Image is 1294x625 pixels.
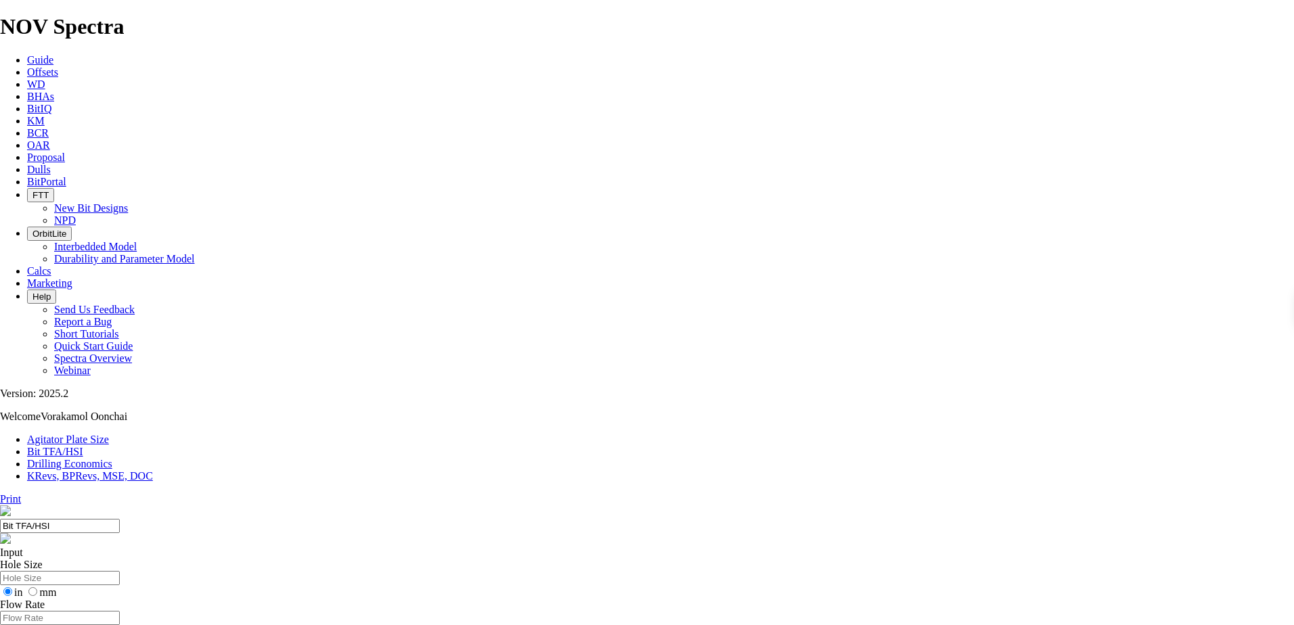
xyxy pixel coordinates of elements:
span: Help [32,292,51,302]
button: Help [27,290,56,304]
a: Durability and Parameter Model [54,253,195,264]
button: FTT [27,188,54,202]
a: KM [27,115,45,126]
input: in [3,587,12,596]
a: BCR [27,127,49,139]
a: Guide [27,54,53,66]
span: Vorakamol Oonchai [41,411,127,422]
button: OrbitLite [27,227,72,241]
a: Offsets [27,66,58,78]
a: NPD [54,214,76,226]
a: Agitator Plate Size [27,434,109,445]
a: Drilling Economics [27,458,112,469]
a: Spectra Overview [54,352,132,364]
a: Send Us Feedback [54,304,135,315]
a: Bit TFA/HSI [27,446,83,457]
span: FTT [32,190,49,200]
a: Proposal [27,152,65,163]
label: mm [25,586,56,598]
a: KRevs, BPRevs, MSE, DOC [27,470,153,482]
a: Marketing [27,277,72,289]
a: Calcs [27,265,51,277]
a: Interbedded Model [54,241,137,252]
input: mm [28,587,37,596]
span: OrbitLite [32,229,66,239]
a: Short Tutorials [54,328,119,340]
a: Quick Start Guide [54,340,133,352]
a: Dulls [27,164,51,175]
a: BitIQ [27,103,51,114]
a: Report a Bug [54,316,112,327]
a: New Bit Designs [54,202,128,214]
a: OAR [27,139,50,151]
a: Webinar [54,365,91,376]
a: BHAs [27,91,54,102]
a: BitPortal [27,176,66,187]
a: WD [27,78,45,90]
